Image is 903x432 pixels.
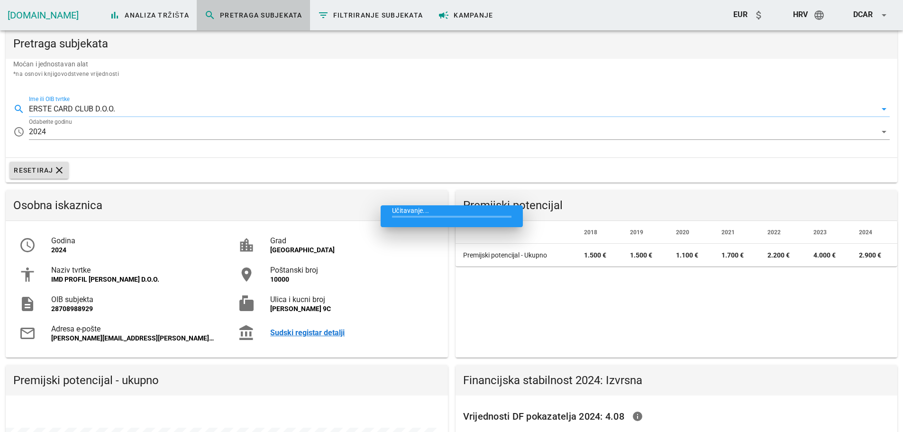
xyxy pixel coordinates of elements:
[622,244,668,267] td: 1.500 €
[721,229,735,236] span: 2021
[632,411,643,422] i: info
[806,221,852,244] th: 2023
[622,221,668,244] th: 2019
[19,266,36,283] i: accessibility
[584,229,597,236] span: 2018
[270,328,434,337] a: Sudski registar detalji
[29,101,876,117] input: Počnite upisivati za pretragu
[19,237,36,254] i: access_time
[9,162,69,179] button: Resetiraj
[270,236,434,245] div: Grad
[29,124,890,139] div: Odaberite godinu2024
[456,244,577,267] td: Premijski potencijal - Ukupno
[668,221,714,244] th: 2020
[456,190,898,221] div: Premijski potencijal
[238,324,255,341] i: account_balance
[19,325,36,342] i: mail_outline
[793,10,808,19] span: hrv
[878,126,890,138] i: arrow_drop_down
[270,276,434,284] div: 10000
[438,9,449,21] i: campaign
[760,244,806,267] td: 2.200 €
[109,9,189,21] span: Analiza tržišta
[51,305,215,313] div: 28708988929
[878,103,890,115] i: arrow_drop_down
[238,266,255,283] i: room
[668,244,714,267] td: 1.100 €
[714,221,760,244] th: 2021
[51,236,215,245] div: Godina
[6,365,448,395] div: Premijski potencijal - ukupno
[19,295,36,313] i: description
[13,103,25,115] i: search
[6,190,448,221] div: Osobna iskaznica
[853,10,873,19] span: dcar
[8,9,79,21] a: [DOMAIN_NAME]
[760,221,806,244] th: 2022
[851,244,897,267] td: 2.900 €
[806,244,852,267] td: 4.000 €
[238,295,255,313] i: markunread_mailbox
[54,165,65,176] i: clear
[51,324,215,333] div: Adresa e-pošte
[851,221,897,244] th: 2024
[576,244,622,267] td: 1.500 €
[51,334,215,342] div: [PERSON_NAME][EMAIL_ADDRESS][PERSON_NAME][DOMAIN_NAME]
[733,10,748,19] span: EUR
[767,229,781,236] span: 2022
[438,9,493,21] span: Kampanje
[204,9,216,21] i: search
[714,244,760,267] td: 1.700 €
[6,28,897,59] div: Pretraga subjekata
[13,165,65,176] span: Resetiraj
[6,59,897,86] div: Moćan i jednostavan alat
[29,119,72,126] label: Odaberite godinu
[29,128,46,136] div: 2024
[270,305,434,313] div: [PERSON_NAME] 9C
[318,9,423,21] span: Filtriranje subjekata
[109,9,120,21] i: bar_chart
[859,229,872,236] span: 2024
[813,9,825,21] i: language
[13,69,890,79] div: *na osnovi knjigovodstvene vrijednosti
[51,266,215,275] div: Naziv tvrtke
[51,246,215,254] div: 2024
[753,9,765,21] i: attach_money
[270,295,434,304] div: Ulica i kucni broj
[270,266,434,275] div: Poštanski broj
[51,276,215,284] div: IMD PROFIL [PERSON_NAME] D.O.O.
[51,295,215,304] div: OIB subjekta
[576,221,622,244] th: 2018
[878,9,890,21] i: arrow_drop_down
[204,9,302,21] span: Pretraga subjekata
[318,9,329,21] i: filter_list
[29,96,70,103] label: Ime ili OIB tvrtke
[381,205,523,227] div: Učitavanje...
[238,237,255,254] i: location_city
[270,246,434,254] div: [GEOGRAPHIC_DATA]
[813,229,827,236] span: 2023
[13,126,25,138] i: access_time
[676,229,689,236] span: 2020
[630,229,643,236] span: 2019
[456,365,898,395] div: Financijska stabilnost 2024: Izvrsna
